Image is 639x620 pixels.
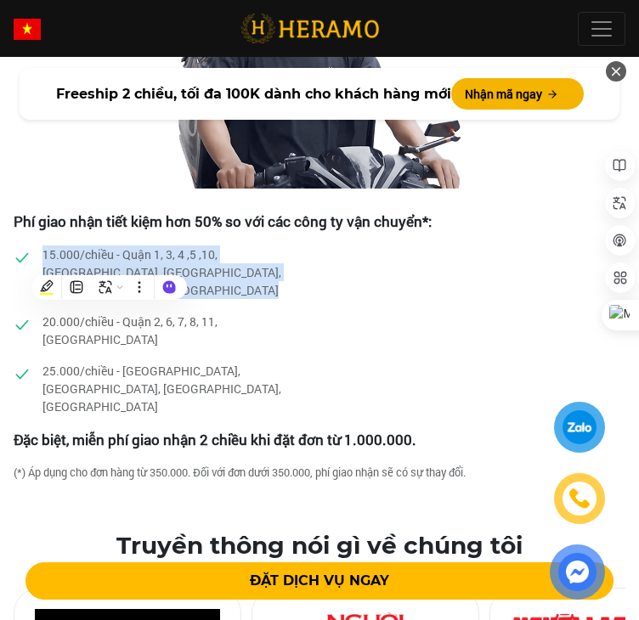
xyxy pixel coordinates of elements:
[14,211,432,233] p: Phí giao nhận tiết kiệm hơn 50% so với các công ty vận chuyển*:
[56,84,451,104] span: Freeship 2 chiều, tối đa 100K dành cho khách hàng mới
[42,313,331,348] p: 20.000/chiều - Quận 2, 6, 7, 8, 11, [GEOGRAPHIC_DATA]
[14,316,31,333] img: checked.svg
[570,489,589,508] img: phone-icon
[25,562,614,600] button: ĐẶT DỊCH VỤ NGAY
[14,19,41,40] img: vn-flag.png
[42,362,331,415] p: 25.000/chiều - [GEOGRAPHIC_DATA], [GEOGRAPHIC_DATA], [GEOGRAPHIC_DATA], [GEOGRAPHIC_DATA]
[42,245,331,299] p: 15.000/chiều - Quận 1, 3, 4 ,5 ,10, [GEOGRAPHIC_DATA], [GEOGRAPHIC_DATA], [GEOGRAPHIC_DATA], [GEO...
[14,365,31,382] img: checked.svg
[14,532,625,561] h2: Truyền thông nói gì về chúng tôi
[557,476,602,521] a: phone-icon
[14,465,625,481] div: (*) Áp dụng cho đơn hàng từ 350.000. Đối với đơn dưới 350.000, phí giao nhận sẽ có sự thay đổi.
[14,429,416,451] p: Đặc biệt, miễn phí giao nhận 2 chiều khi đặt đơn từ 1.000.000.
[14,249,31,266] img: checked.svg
[451,78,584,110] button: Nhận mã ngay
[240,11,379,46] img: logo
